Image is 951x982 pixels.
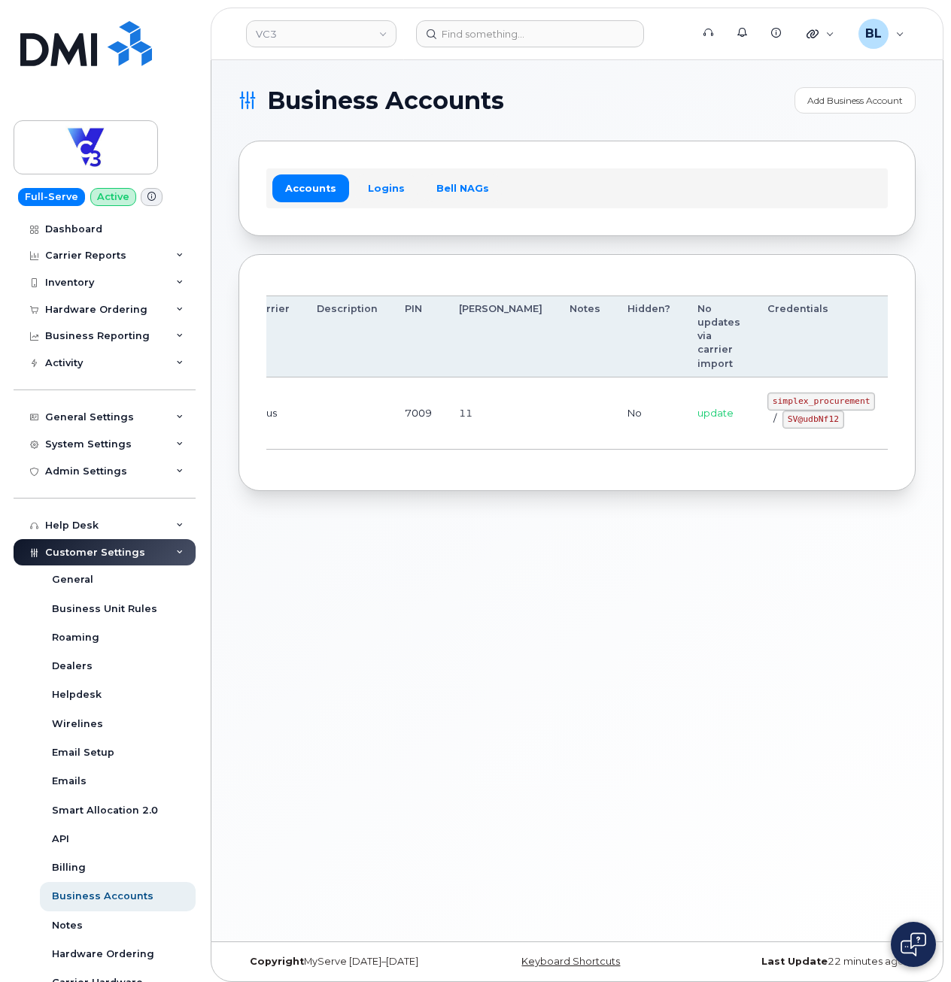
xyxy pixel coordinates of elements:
th: Credentials [754,296,889,377]
code: simplex_procurement [767,392,875,411]
th: PIN [391,296,445,377]
img: Open chat [901,932,926,956]
a: Keyboard Shortcuts [521,956,620,967]
th: [PERSON_NAME] [445,296,556,377]
th: Hidden? [614,296,684,377]
span: Business Accounts [267,89,504,112]
td: 11 [445,377,556,450]
strong: Last Update [761,956,828,967]
th: No updates via carrier import [684,296,754,377]
th: Description [303,296,391,377]
div: 22 minutes ago [690,956,916,968]
td: 7009 [391,377,445,450]
td: Telus [239,377,303,450]
a: Add Business Account [795,87,916,114]
span: / [773,412,776,424]
td: No [614,377,684,450]
a: Bell NAGs [424,174,502,202]
th: Carrier [239,296,303,377]
code: SV@udbNf12 [782,411,844,429]
strong: Copyright [250,956,304,967]
a: Logins [355,174,418,202]
div: MyServe [DATE]–[DATE] [239,956,464,968]
th: Notes [556,296,614,377]
a: Accounts [272,174,349,202]
span: update [697,407,734,419]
